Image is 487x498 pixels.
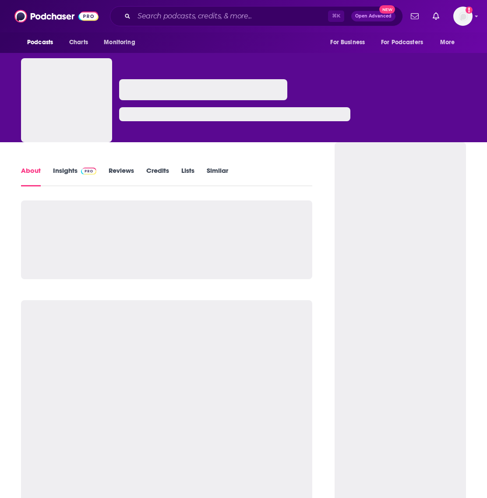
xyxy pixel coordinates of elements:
[53,166,96,186] a: InsightsPodchaser Pro
[429,9,443,24] a: Show notifications dropdown
[324,34,376,51] button: open menu
[381,36,423,49] span: For Podcasters
[355,14,392,18] span: Open Advanced
[440,36,455,49] span: More
[69,36,88,49] span: Charts
[328,11,344,22] span: ⌘ K
[109,166,134,186] a: Reviews
[27,36,53,49] span: Podcasts
[207,166,228,186] a: Similar
[104,36,135,49] span: Monitoring
[434,34,466,51] button: open menu
[466,7,473,14] svg: Add a profile image
[453,7,473,26] img: User Profile
[375,34,436,51] button: open menu
[98,34,146,51] button: open menu
[81,168,96,175] img: Podchaser Pro
[21,166,41,186] a: About
[407,9,422,24] a: Show notifications dropdown
[14,8,99,25] img: Podchaser - Follow, Share and Rate Podcasts
[351,11,395,21] button: Open AdvancedNew
[21,34,64,51] button: open menu
[453,7,473,26] button: Show profile menu
[134,9,328,23] input: Search podcasts, credits, & more...
[110,6,403,26] div: Search podcasts, credits, & more...
[181,166,194,186] a: Lists
[64,34,93,51] a: Charts
[453,7,473,26] span: Logged in as sashagoldin
[379,5,395,14] span: New
[146,166,169,186] a: Credits
[330,36,365,49] span: For Business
